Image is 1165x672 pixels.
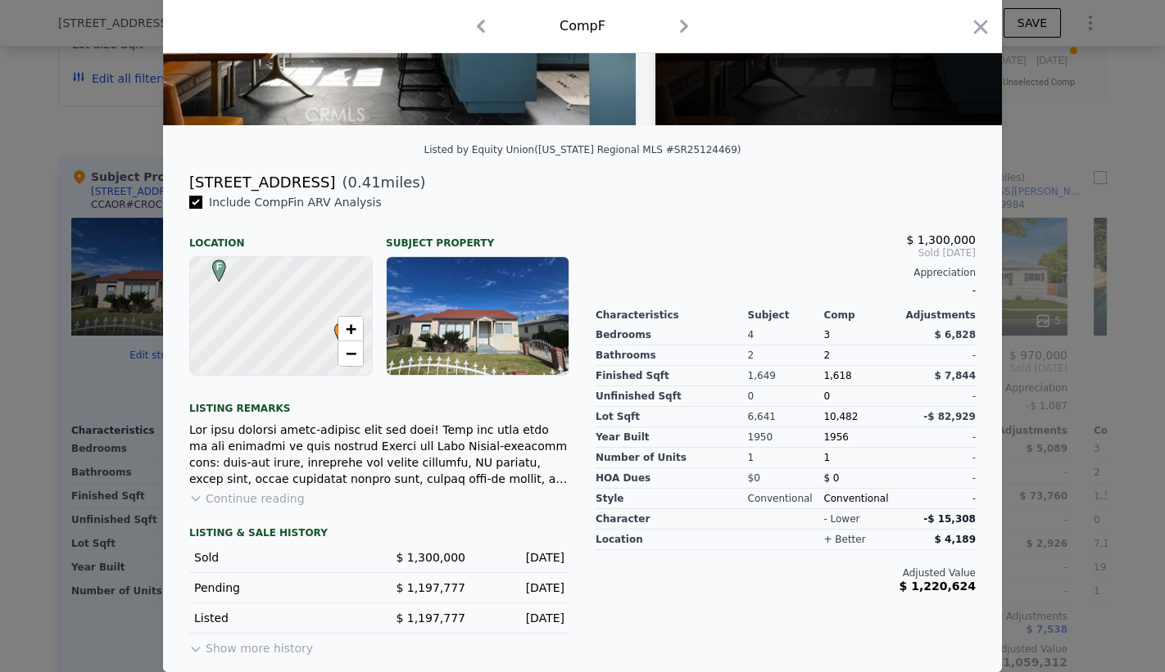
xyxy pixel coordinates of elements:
div: LISTING & SALE HISTORY [189,526,569,543]
span: $ 7,844 [935,370,976,381]
div: Subject Property [386,223,569,250]
div: - [900,386,976,407]
div: Style [596,489,748,509]
div: HOA Dues [596,468,748,489]
a: Zoom out [338,341,363,366]
span: 3 [823,329,830,341]
div: character [596,509,748,530]
div: • [330,322,340,332]
div: Adjusted Value [596,566,976,580]
div: 0 [748,386,824,407]
button: Show more history [189,634,313,656]
div: 1,649 [748,366,824,386]
div: Year Built [596,427,748,448]
div: 1956 [823,427,900,448]
div: [DATE] [478,549,564,566]
div: Bedrooms [596,325,748,345]
div: - [900,489,976,509]
span: -$ 15,308 [923,513,976,525]
div: Conventional [748,489,824,509]
div: Sold [194,549,366,566]
span: $ 1,220,624 [900,580,976,593]
span: F [208,259,230,274]
div: Comp F [560,16,605,36]
div: Number of Units [596,448,748,468]
div: Listed [194,610,366,626]
div: Pending [194,580,366,596]
div: 4 [748,325,824,345]
div: Listing remarks [189,389,569,415]
span: + [346,318,356,339]
div: $0 [748,468,824,489]
span: $ 4,189 [935,534,976,545]
span: • [330,318,352,342]
div: location [596,530,748,550]
button: Continue reading [189,490,305,507]
div: + better [823,533,865,546]
div: 2 [748,345,824,366]
div: - [900,448,976,468]
div: Unfinished Sqft [596,386,748,407]
div: 1 [748,448,824,468]
div: [DATE] [478,580,564,596]
div: Bathrooms [596,345,748,366]
span: 0.41 [348,174,381,191]
span: $ 1,300,000 [396,551,465,564]
div: Characteristics [596,309,748,322]
div: Adjustments [900,309,976,322]
div: [DATE] [478,610,564,626]
div: - [900,468,976,489]
div: - lower [823,512,859,525]
div: Listed by Equity Union ([US_STATE] Regional MLS #SR25124469) [424,144,741,156]
span: $ 1,300,000 [906,233,976,246]
div: 1950 [748,427,824,448]
div: Conventional [823,489,900,509]
div: Comp [823,309,900,322]
div: [STREET_ADDRESS] [189,171,335,194]
div: 2 [823,345,900,366]
span: $ 0 [823,472,839,484]
span: 10,482 [823,411,858,422]
span: − [346,343,356,363]
span: $ 1,197,777 [396,611,465,625]
span: 0 [823,390,830,402]
div: 6,641 [748,407,824,427]
span: $ 1,197,777 [396,581,465,594]
div: F [208,259,218,269]
div: 1 [823,448,900,468]
a: Zoom in [338,317,363,341]
div: Subject [748,309,824,322]
div: - [900,427,976,448]
div: - [900,345,976,366]
span: $ 6,828 [935,329,976,341]
span: 1,618 [823,370,851,381]
span: Sold [DATE] [596,246,976,259]
span: -$ 82,929 [923,411,976,422]
div: - [596,279,976,302]
div: Location [189,223,373,250]
div: Finished Sqft [596,366,748,386]
span: Include Comp F in ARV Analysis [202,196,388,209]
div: Lot Sqft [596,407,748,427]
span: ( miles) [335,171,425,194]
div: Appreciation [596,266,976,279]
div: Lor ipsu dolorsi ametc-adipisc elit sed doei! Temp inc utla etdo ma ali enimadmi ve quis nostrud ... [189,422,569,487]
